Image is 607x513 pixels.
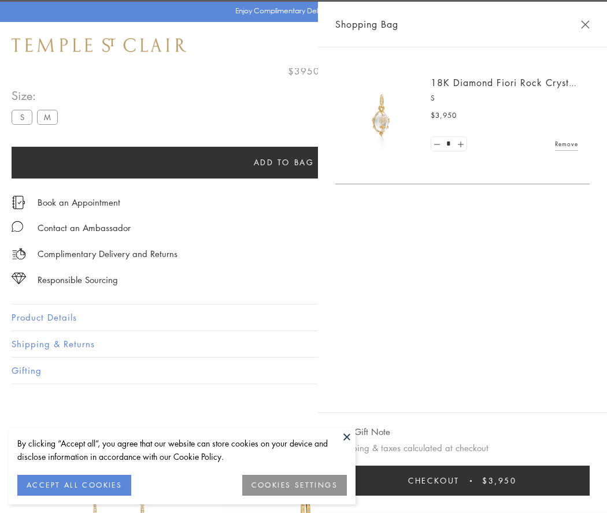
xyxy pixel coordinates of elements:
span: Checkout [408,474,460,487]
img: Temple St. Clair [12,38,186,52]
label: M [37,110,58,124]
span: Size: [12,86,62,105]
a: Book an Appointment [38,196,120,209]
button: Add to bag [12,147,556,179]
button: Shipping & Returns [12,331,595,357]
p: Enjoy Complimentary Delivery & Returns [235,5,367,17]
span: $3950 [288,64,320,79]
a: Set quantity to 0 [431,137,443,151]
h3: You May Also Like [29,425,578,444]
p: Complimentary Delivery and Returns [38,247,177,261]
button: Close Shopping Bag [581,20,590,29]
button: ACCEPT ALL COOKIES [17,475,131,496]
a: Remove [555,137,578,150]
button: Product Details [12,304,595,330]
span: $3,950 [431,110,457,121]
p: Shipping & taxes calculated at checkout [335,441,590,455]
button: Add Gift Note [335,425,390,439]
div: Contact an Ambassador [38,221,131,235]
button: Checkout $3,950 [335,466,590,496]
img: icon_sourcing.svg [12,273,26,284]
a: Set quantity to 2 [454,137,466,151]
span: Shopping Bag [335,17,398,32]
img: MessageIcon-01_2.svg [12,221,23,232]
img: P51889-E11FIORI [347,81,416,150]
img: icon_appointment.svg [12,196,25,209]
button: COOKIES SETTINGS [242,475,347,496]
span: $3,950 [482,474,517,487]
img: icon_delivery.svg [12,247,26,261]
label: S [12,110,32,124]
div: By clicking “Accept all”, you agree that our website can store cookies on your device and disclos... [17,437,347,463]
button: Gifting [12,358,595,384]
span: Add to bag [254,156,314,169]
div: Responsible Sourcing [38,273,118,287]
p: S [431,92,578,104]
